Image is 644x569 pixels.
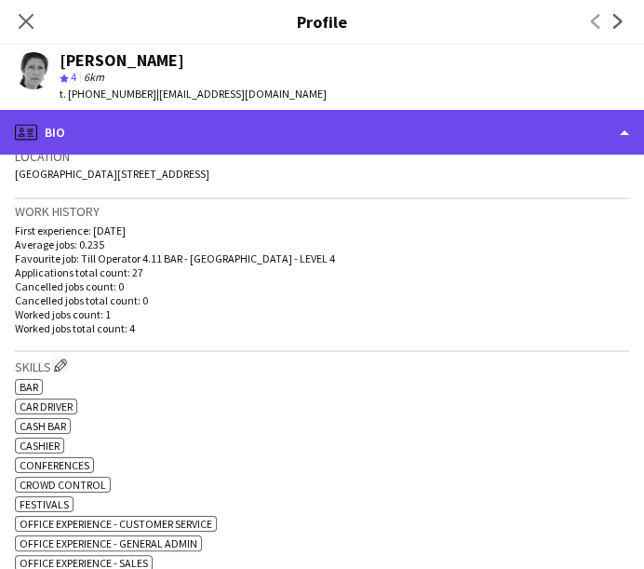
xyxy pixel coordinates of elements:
[15,279,629,293] p: Cancelled jobs count: 0
[15,148,629,165] h3: Location
[20,478,106,492] span: Crowd Control
[80,70,108,84] span: 6km
[71,70,76,84] span: 4
[15,265,629,279] p: Applications total count: 27
[20,517,212,531] span: Office Experience - Customer Service
[20,419,66,433] span: Cash Bar
[20,380,38,394] span: bar
[60,52,184,69] div: [PERSON_NAME]
[20,439,60,453] span: Cashier
[15,203,629,220] h3: Work history
[15,356,629,375] h3: Skills
[15,237,629,251] p: Average jobs: 0.235
[20,536,197,550] span: Office Experience - General Admin
[156,87,327,101] span: | [EMAIL_ADDRESS][DOMAIN_NAME]
[20,458,89,472] span: Conferences
[20,400,73,413] span: Car Driver
[15,251,629,265] p: Favourite job: Till Operator 4.11 BAR - [GEOGRAPHIC_DATA] - LEVEL 4
[20,497,69,511] span: Festivals
[15,307,629,321] p: Worked jobs count: 1
[15,321,629,335] p: Worked jobs total count: 4
[15,224,629,237] p: First experience: [DATE]
[15,167,209,181] span: [GEOGRAPHIC_DATA][STREET_ADDRESS]
[60,87,156,101] span: t. [PHONE_NUMBER]
[15,293,629,307] p: Cancelled jobs total count: 0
